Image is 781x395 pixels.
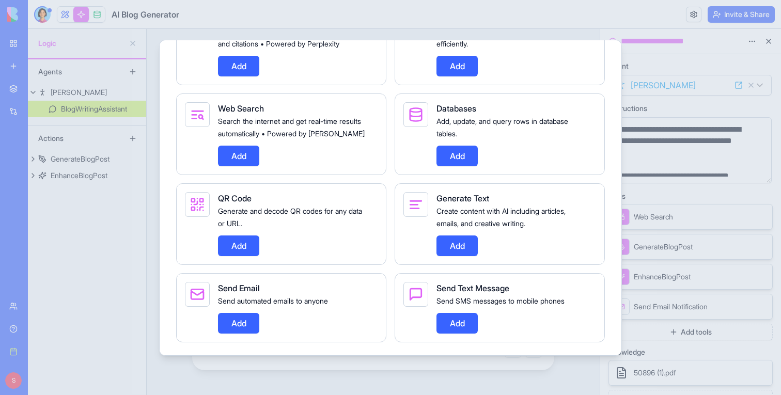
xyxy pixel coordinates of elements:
button: Add [218,313,259,334]
button: Add [218,235,259,256]
span: Databases [436,103,476,114]
span: Send Text Message [436,283,509,293]
span: Send SMS messages to mobile phones [436,296,565,305]
span: Web Search [218,103,264,114]
span: Search the internet and get real-time results automatically • Powered by [PERSON_NAME] [218,117,365,138]
span: Create content with AI including articles, emails, and creative writing. [436,207,566,228]
span: Generate and decode QR codes for any data or URL. [218,207,362,228]
button: Add [436,313,478,334]
button: Add [436,56,478,76]
button: Add [218,146,259,166]
span: Generate Text [436,193,489,203]
button: Add [218,56,259,76]
span: QR Code [218,193,252,203]
span: Add, update, and query rows in database tables. [436,117,568,138]
button: Add [436,146,478,166]
button: Add [436,235,478,256]
span: Send automated emails to anyone [218,296,328,305]
span: Send Email [218,283,260,293]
